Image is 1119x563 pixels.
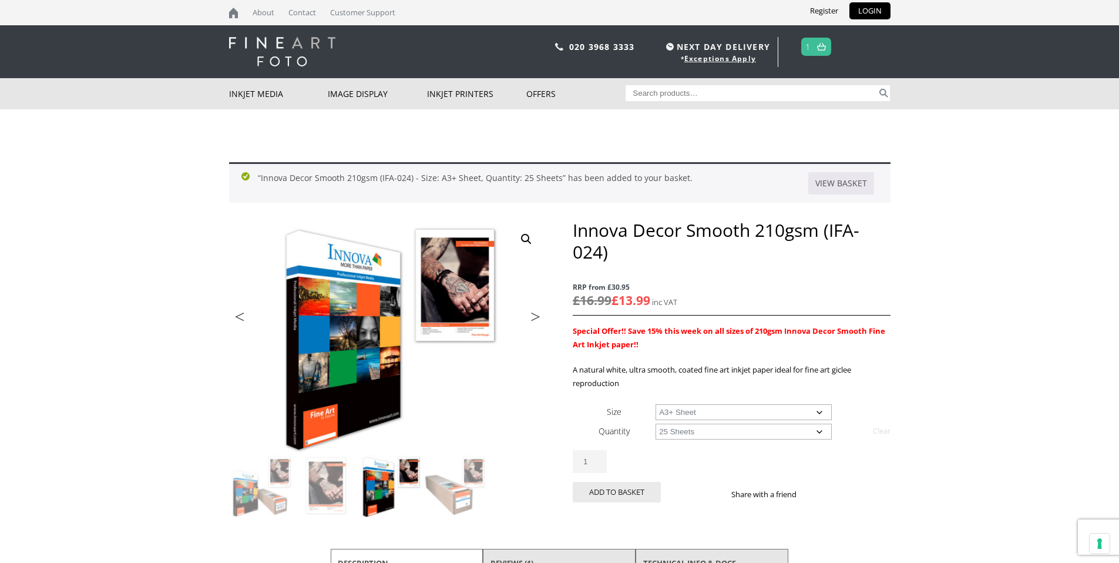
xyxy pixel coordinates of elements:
[516,229,537,250] a: View full-screen image gallery
[424,454,487,518] img: Innova Decor Smooth 210gsm (IFA-024) - Image 4
[427,78,526,109] a: Inkjet Printers
[684,53,756,63] a: Exceptions Apply
[555,43,563,51] img: phone.svg
[599,425,630,437] label: Quantity
[825,490,834,499] img: twitter sharing button
[611,292,650,309] bdi: 13.99
[230,454,293,518] img: Innova Decor Smooth 210gsm (IFA-024)
[731,488,811,501] p: Share with a friend
[573,292,580,309] span: £
[801,2,847,19] a: Register
[573,326,885,350] span: Special Offer!! Save 15% this week on all sizes of 210gsm Innova Decor Smooth Fine Art Inkjet pap...
[294,454,358,518] img: Innova Decor Smooth 210gsm (IFA-024) - Image 2
[573,219,890,263] h1: Innova Decor Smooth 210gsm (IFA-024)
[877,85,891,101] button: Search
[839,490,848,499] img: email sharing button
[666,43,674,51] img: time.svg
[359,454,422,518] img: Innova Decor Smooth 210gsm (IFA-024) - Image 3
[328,78,427,109] a: Image Display
[808,172,874,195] a: View basket
[817,43,826,51] img: basket.svg
[1090,534,1110,554] button: Your consent preferences for tracking technologies
[611,292,619,309] span: £
[229,37,335,66] img: logo-white.svg
[229,219,546,454] img: Innova Decor Smooth 210gsm (IFA-024) - Image 3
[229,78,328,109] a: Inkjet Media
[229,162,891,203] div: “Innova Decor Smooth 210gsm (IFA-024) - Size: A3+ Sheet, Quantity: 25 Sheets” has been added to y...
[573,450,607,473] input: Product quantity
[573,363,890,390] p: A natural white, ultra smooth, coated fine art inkjet paper ideal for fine art giclee reproduction
[573,292,611,309] bdi: 16.99
[626,85,877,101] input: Search products…
[805,38,811,55] a: 1
[573,482,661,502] button: Add to basket
[526,78,626,109] a: Offers
[811,490,820,499] img: facebook sharing button
[849,2,891,19] a: LOGIN
[569,41,635,52] a: 020 3968 3333
[607,406,621,417] label: Size
[873,421,891,440] a: Clear options
[573,280,890,294] span: RRP from £30.95
[663,40,770,53] span: NEXT DAY DELIVERY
